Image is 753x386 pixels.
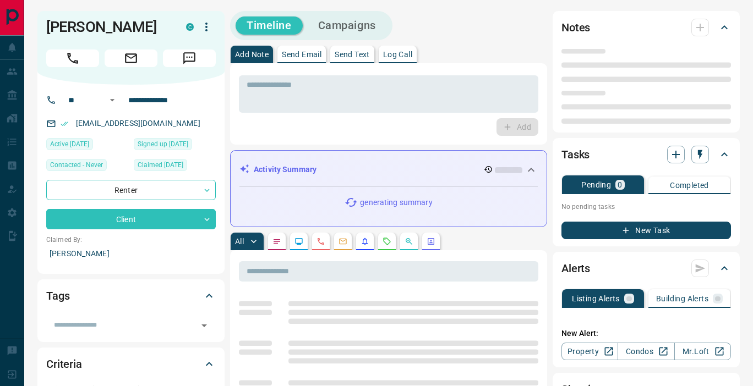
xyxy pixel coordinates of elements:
div: Activity Summary [239,159,538,180]
h2: Tasks [561,146,590,163]
p: Pending [581,181,611,189]
svg: Lead Browsing Activity [294,237,303,246]
svg: Agent Actions [427,237,435,246]
h1: [PERSON_NAME] [46,18,170,36]
span: Contacted - Never [50,159,103,170]
a: Property [561,343,618,360]
p: Send Text [335,51,370,58]
p: Send Email [282,51,321,58]
svg: Opportunities [405,237,413,246]
svg: Email Verified [61,120,68,128]
div: Tue Sep 23 2025 [134,159,216,174]
svg: Requests [383,237,391,246]
div: Tue Sep 23 2025 [134,138,216,153]
button: Campaigns [307,16,387,35]
div: Criteria [46,351,216,377]
p: generating summary [360,197,432,208]
span: Email [105,49,157,67]
svg: Calls [317,237,325,246]
h2: Tags [46,287,69,305]
p: 0 [618,181,622,189]
div: condos.ca [186,23,194,31]
button: Timeline [236,16,303,35]
span: Signed up [DATE] [138,139,188,150]
p: Listing Alerts [572,295,620,302]
p: Completed [670,181,709,189]
a: Condos [618,343,674,360]
p: All [235,238,244,245]
span: Call [46,49,99,67]
span: Active [DATE] [50,139,89,150]
h2: Criteria [46,355,82,373]
a: [EMAIL_ADDRESS][DOMAIN_NAME] [76,119,200,128]
p: Building Alerts [656,295,708,302]
p: No pending tasks [561,198,731,215]
p: Log Call [383,51,412,58]
p: Activity Summary [254,164,317,175]
button: Open [106,93,119,107]
p: New Alert: [561,328,731,339]
button: New Task [561,222,731,239]
h2: Notes [561,19,590,36]
div: Tasks [561,141,731,168]
svg: Notes [272,237,281,246]
div: Client [46,209,216,229]
div: Alerts [561,255,731,282]
p: Claimed By: [46,235,216,245]
div: Tags [46,283,216,309]
span: Claimed [DATE] [138,159,183,170]
p: Add Note [235,51,269,58]
button: Open [197,318,212,333]
svg: Listing Alerts [361,237,369,246]
p: [PERSON_NAME] [46,245,216,263]
h2: Alerts [561,260,590,277]
a: Mr.Loft [674,343,731,360]
div: Sat Oct 04 2025 [46,138,128,153]
div: Renter [46,180,216,200]
svg: Emails [339,237,347,246]
span: Message [163,49,216,67]
div: Notes [561,14,731,41]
